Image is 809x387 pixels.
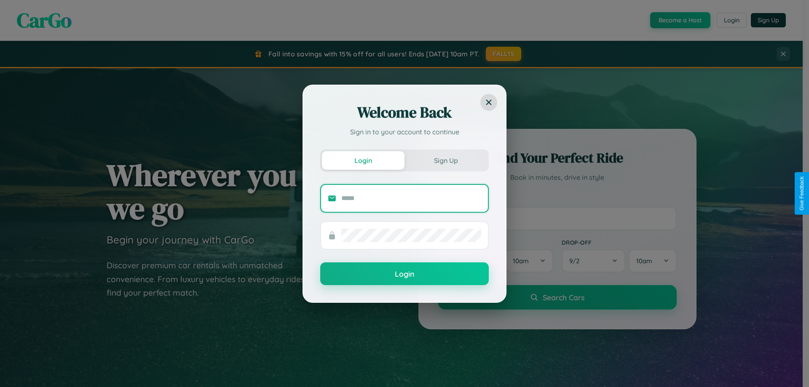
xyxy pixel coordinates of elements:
[322,151,404,170] button: Login
[404,151,487,170] button: Sign Up
[799,176,805,211] div: Give Feedback
[320,102,489,123] h2: Welcome Back
[320,127,489,137] p: Sign in to your account to continue
[320,262,489,285] button: Login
